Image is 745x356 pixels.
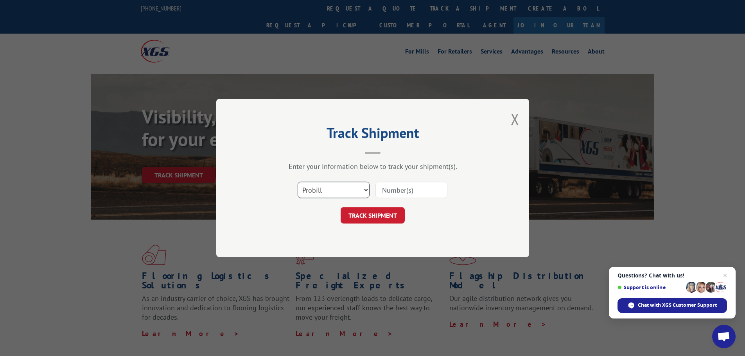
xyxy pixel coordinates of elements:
[720,271,730,280] span: Close chat
[618,298,727,313] div: Chat with XGS Customer Support
[618,272,727,279] span: Questions? Chat with us!
[618,284,683,290] span: Support is online
[712,325,736,348] div: Open chat
[255,127,490,142] h2: Track Shipment
[255,162,490,171] div: Enter your information below to track your shipment(s).
[511,109,519,129] button: Close modal
[375,182,447,198] input: Number(s)
[341,207,405,224] button: TRACK SHIPMENT
[638,302,717,309] span: Chat with XGS Customer Support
